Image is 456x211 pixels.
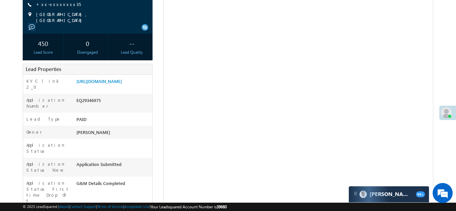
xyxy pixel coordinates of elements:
span: 99+ [416,191,425,197]
div: G&M Details Completed [75,180,152,189]
label: Application Status [26,142,70,154]
a: About [59,204,69,209]
div: Lead Quality [113,49,151,55]
span: 39660 [217,204,227,209]
label: Application Status First time Drop Off [26,180,70,204]
div: 450 [24,37,62,49]
span: [PERSON_NAME] [76,129,110,135]
a: +xx-xxxxxxxx35 [36,1,81,7]
a: [URL][DOMAIN_NAME] [76,78,122,84]
div: 0 [69,37,106,49]
a: Acceptable Use [124,204,150,209]
span: © 2025 LeadSquared | | | | | [23,204,227,210]
label: Application Status New [26,161,70,173]
img: carter-drag [353,191,358,196]
div: Disengaged [69,49,106,55]
img: Carter [360,191,367,198]
label: Lead Type [26,116,61,122]
label: KYC link 2_0 [26,78,70,90]
a: Contact Support [70,204,96,209]
span: Lead Properties [26,66,61,72]
div: carter-dragCarter[PERSON_NAME]99+ [349,186,429,203]
label: Owner [26,129,42,135]
a: Terms of Service [97,204,123,209]
span: Your Leadsquared Account Number is [151,204,227,209]
div: Application Submitted [75,161,152,170]
div: EQ29346975 [75,97,152,106]
label: Application Number [26,97,70,109]
div: -- [113,37,151,49]
span: [GEOGRAPHIC_DATA], [GEOGRAPHIC_DATA] [36,11,141,23]
div: Lead Score [24,49,62,55]
div: PAID [75,116,152,125]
